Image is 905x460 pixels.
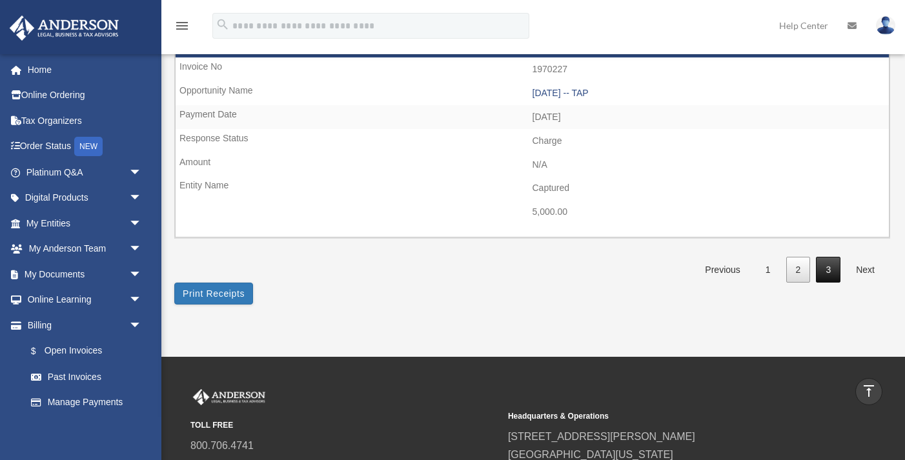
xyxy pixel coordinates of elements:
[9,415,161,441] a: Events Calendar
[9,261,161,287] a: My Documentsarrow_drop_down
[176,200,889,225] td: 5,000.00
[816,257,840,283] a: 3
[129,312,155,339] span: arrow_drop_down
[533,88,883,99] div: [DATE] -- TAP
[176,129,889,154] td: Charge
[176,176,889,201] td: Captured
[876,16,895,35] img: User Pic
[855,378,882,405] a: vertical_align_top
[9,83,161,108] a: Online Ordering
[6,15,123,41] img: Anderson Advisors Platinum Portal
[756,257,780,283] a: 1
[129,210,155,237] span: arrow_drop_down
[508,410,817,423] small: Headquarters & Operations
[129,287,155,314] span: arrow_drop_down
[695,257,749,283] a: Previous
[9,134,161,160] a: Order StatusNEW
[9,210,161,236] a: My Entitiesarrow_drop_down
[174,283,253,305] button: Print Receipts
[18,390,161,415] a: Manage Payments
[861,383,877,399] i: vertical_align_top
[129,159,155,186] span: arrow_drop_down
[786,257,811,283] a: 2
[74,137,103,156] div: NEW
[176,105,889,130] td: [DATE]
[174,18,190,34] i: menu
[9,57,161,83] a: Home
[508,449,673,460] a: [GEOGRAPHIC_DATA][US_STATE]
[9,185,161,211] a: Digital Productsarrow_drop_down
[9,312,161,338] a: Billingarrow_drop_down
[174,23,190,34] a: menu
[190,419,499,432] small: TOLL FREE
[176,57,889,82] td: 1970227
[129,185,155,212] span: arrow_drop_down
[18,364,155,390] a: Past Invoices
[9,236,161,262] a: My Anderson Teamarrow_drop_down
[9,159,161,185] a: Platinum Q&Aarrow_drop_down
[18,338,161,365] a: $Open Invoices
[129,236,155,263] span: arrow_drop_down
[129,261,155,288] span: arrow_drop_down
[176,153,889,177] td: N/A
[508,431,695,442] a: [STREET_ADDRESS][PERSON_NAME]
[190,440,254,451] a: 800.706.4741
[846,257,884,283] a: Next
[190,389,268,406] img: Anderson Advisors Platinum Portal
[9,287,161,313] a: Online Learningarrow_drop_down
[216,17,230,32] i: search
[38,343,45,359] span: $
[9,108,161,134] a: Tax Organizers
